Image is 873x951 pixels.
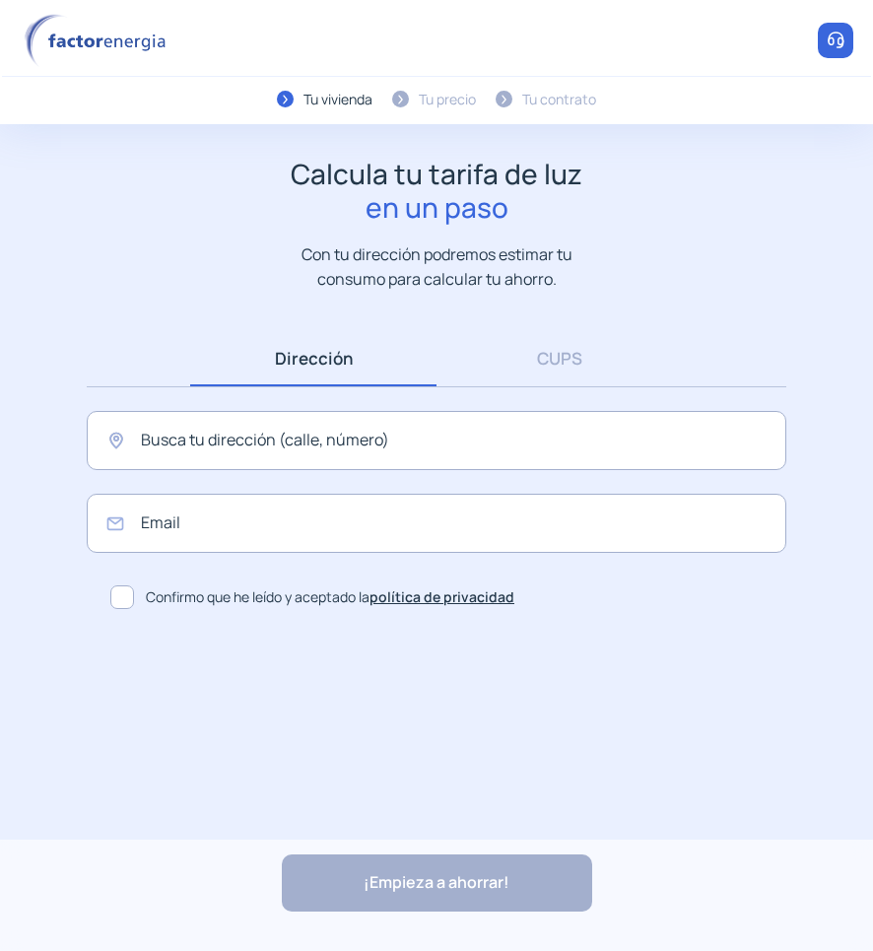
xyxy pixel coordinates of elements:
div: Tu vivienda [303,89,372,110]
div: Tu precio [419,89,476,110]
div: Tu contrato [522,89,596,110]
a: CUPS [436,330,683,386]
p: Con tu dirección podremos estimar tu consumo para calcular tu ahorro. [282,242,592,291]
span: en un paso [291,191,582,225]
img: logo factor [20,14,177,68]
h1: Calcula tu tarifa de luz [291,158,582,224]
img: llamar [826,31,845,50]
a: Dirección [190,330,436,386]
a: política de privacidad [369,587,514,606]
span: Confirmo que he leído y aceptado la [146,586,514,608]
